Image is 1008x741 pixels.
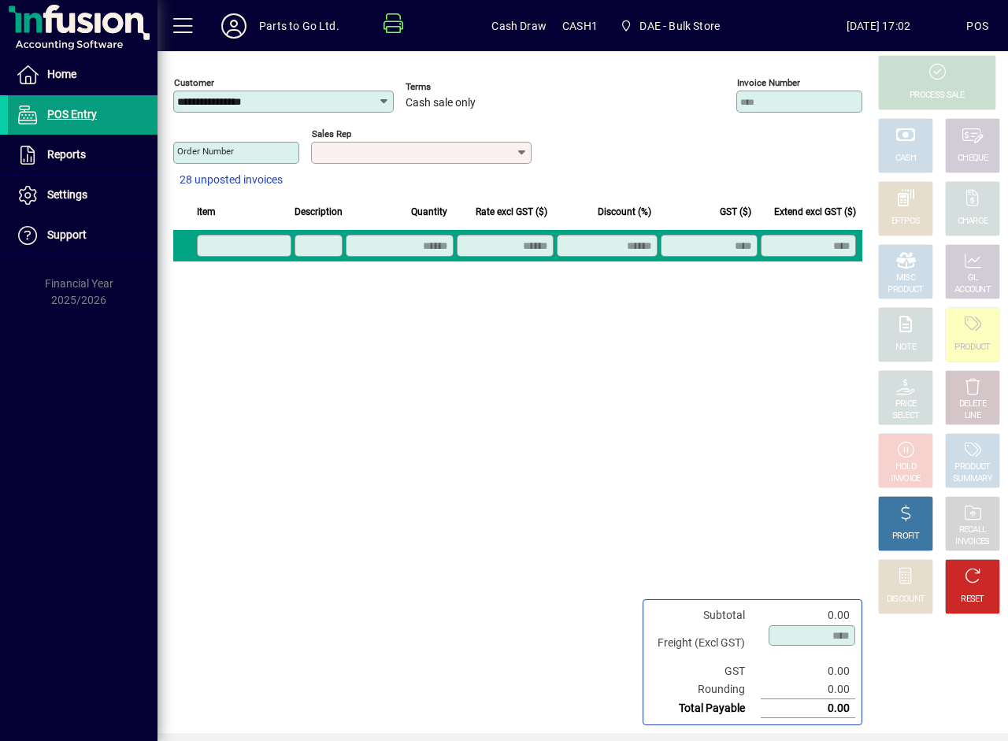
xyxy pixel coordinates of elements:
a: Support [8,216,157,255]
td: 0.00 [761,606,855,624]
div: SELECT [892,410,920,422]
span: Terms [406,82,500,92]
a: Home [8,55,157,94]
button: Profile [209,12,259,40]
div: MISC [896,272,915,284]
div: ACCOUNT [954,284,991,296]
div: PROFIT [892,531,919,543]
div: LINE [965,410,980,422]
span: DAE - Bulk Store [613,12,726,40]
span: Cash sale only [406,97,476,109]
div: INVOICE [891,473,920,485]
div: SUMMARY [953,473,992,485]
td: GST [650,662,761,680]
span: 28 unposted invoices [180,172,283,188]
button: 28 unposted invoices [173,166,289,195]
div: HOLD [895,461,916,473]
mat-label: Order number [177,146,234,157]
span: Item [197,203,216,220]
span: POS Entry [47,108,97,120]
span: Cash Draw [491,13,547,39]
mat-label: Invoice number [737,77,800,88]
td: 0.00 [761,662,855,680]
div: CHARGE [958,216,988,228]
mat-label: Customer [174,77,214,88]
td: 0.00 [761,699,855,718]
div: PRODUCT [954,342,990,354]
div: CASH [895,153,916,165]
div: DISCOUNT [887,594,925,606]
div: CHEQUE [958,153,988,165]
span: GST ($) [720,203,751,220]
mat-label: Sales rep [312,128,351,139]
span: Settings [47,188,87,201]
span: Support [47,228,87,241]
div: Parts to Go Ltd. [259,13,339,39]
div: EFTPOS [891,216,921,228]
a: Reports [8,135,157,175]
div: PRICE [895,398,917,410]
td: Freight (Excl GST) [650,624,761,662]
div: DELETE [959,398,986,410]
div: POS [966,13,988,39]
span: Rate excl GST ($) [476,203,547,220]
span: Description [295,203,343,220]
div: RESET [961,594,984,606]
span: Discount (%) [598,203,651,220]
span: DAE - Bulk Store [639,13,720,39]
td: 0.00 [761,680,855,699]
span: Home [47,68,76,80]
div: PRODUCT [954,461,990,473]
span: Quantity [411,203,447,220]
td: Total Payable [650,699,761,718]
span: [DATE] 17:02 [791,13,967,39]
td: Rounding [650,680,761,699]
td: Subtotal [650,606,761,624]
div: PROCESS SALE [910,90,965,102]
span: Extend excl GST ($) [774,203,856,220]
div: NOTE [895,342,916,354]
div: RECALL [959,524,987,536]
div: GL [968,272,978,284]
div: PRODUCT [888,284,923,296]
div: INVOICES [955,536,989,548]
span: Reports [47,148,86,161]
a: Settings [8,176,157,215]
span: CASH1 [562,13,598,39]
